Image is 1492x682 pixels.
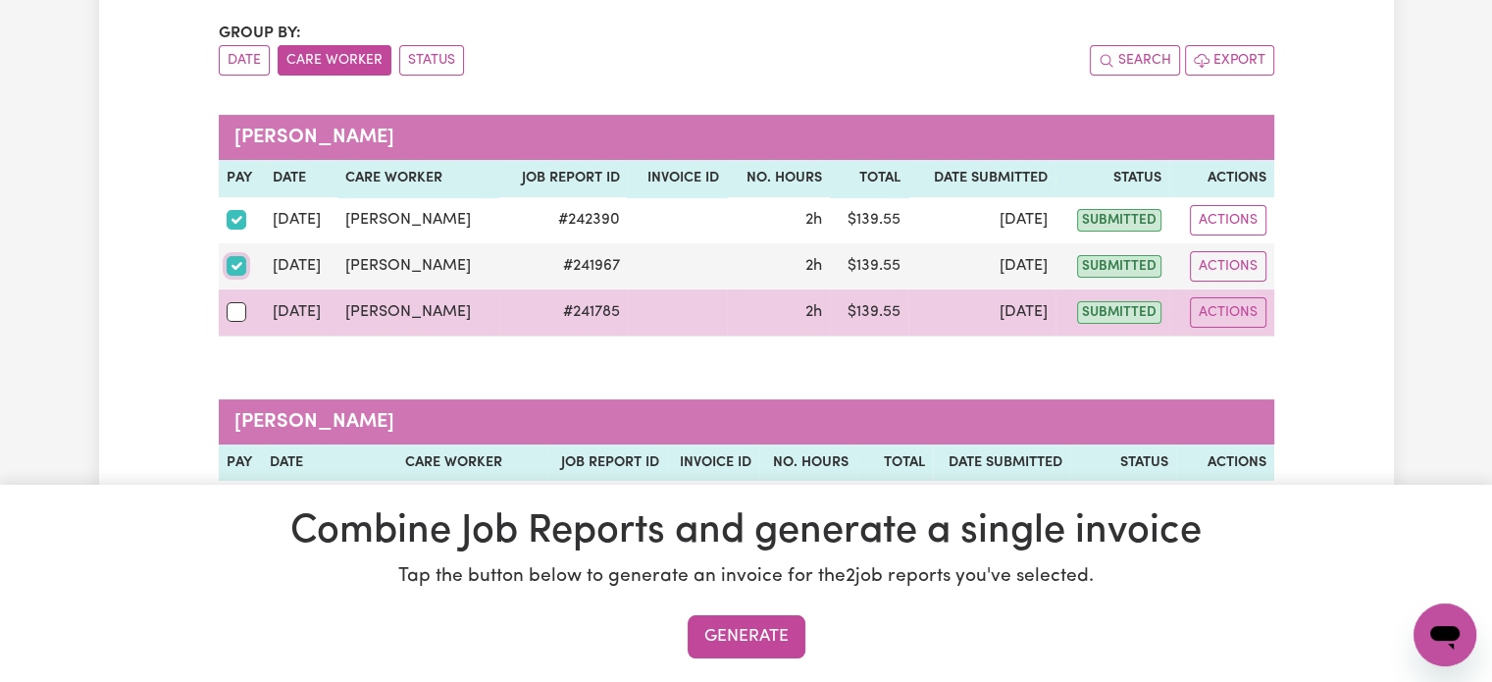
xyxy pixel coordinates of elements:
button: Actions [1190,251,1266,282]
td: $ 139.55 [830,243,908,289]
th: Total [830,160,908,197]
th: Status [1070,445,1176,482]
span: submitted [1077,255,1161,278]
button: sort invoices by date [219,45,270,76]
span: 2 hours [805,304,822,320]
span: submitted [1077,209,1161,232]
td: [DATE] [265,289,337,337]
td: [DATE] [265,197,337,243]
th: Pay [219,160,266,197]
th: Invoice ID [627,160,726,197]
p: Tap the button below to generate an invoice for the 2 job reports you've selected. [24,563,1468,592]
td: $ 139.55 [830,197,908,243]
th: Actions [1176,445,1274,482]
caption: [PERSON_NAME] [219,399,1274,445]
button: Generate [688,615,805,658]
button: Actions [1190,205,1266,236]
td: [DATE] - [DATE] [262,481,397,527]
th: Total [856,445,933,482]
td: [DATE] [265,243,337,289]
span: Group by: [219,26,301,41]
td: $ 139.55 [830,289,908,337]
td: [DATE] [908,289,1055,337]
td: # 241785 [498,289,628,337]
button: sort invoices by paid status [399,45,464,76]
span: 2 hours [805,258,822,274]
td: [PERSON_NAME] [337,197,498,243]
td: [PERSON_NAME] [337,289,498,337]
th: Date Submitted [908,160,1055,197]
th: Status [1055,160,1169,197]
td: # 242162 [546,481,667,527]
th: Date [262,445,397,482]
h1: Combine Job Reports and generate a single invoice [24,508,1468,555]
iframe: Button to launch messaging window [1414,603,1476,666]
button: sort invoices by care worker [278,45,391,76]
th: Date Submitted [933,445,1070,482]
th: Invoice ID [667,445,759,482]
span: submitted [1077,301,1161,324]
button: Search [1090,45,1180,76]
td: # 242390 [498,197,628,243]
td: [DATE] [908,243,1055,289]
td: [PERSON_NAME] [397,481,547,527]
button: Export [1185,45,1274,76]
th: Job Report ID [546,445,667,482]
th: Care worker [397,445,547,482]
th: Care worker [337,160,498,197]
button: Actions [1190,297,1266,328]
td: $ 888.93 [856,481,933,527]
th: No. Hours [759,445,855,482]
th: Job Report ID [498,160,628,197]
span: 2 hours [805,212,822,228]
td: # 241967 [498,243,628,289]
th: Actions [1169,160,1274,197]
td: [PERSON_NAME] [337,243,498,289]
td: [DATE] [933,481,1070,527]
caption: [PERSON_NAME] [219,115,1274,160]
th: No. Hours [727,160,831,197]
td: [DATE] [908,197,1055,243]
th: Date [265,160,337,197]
th: Pay [219,445,262,482]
